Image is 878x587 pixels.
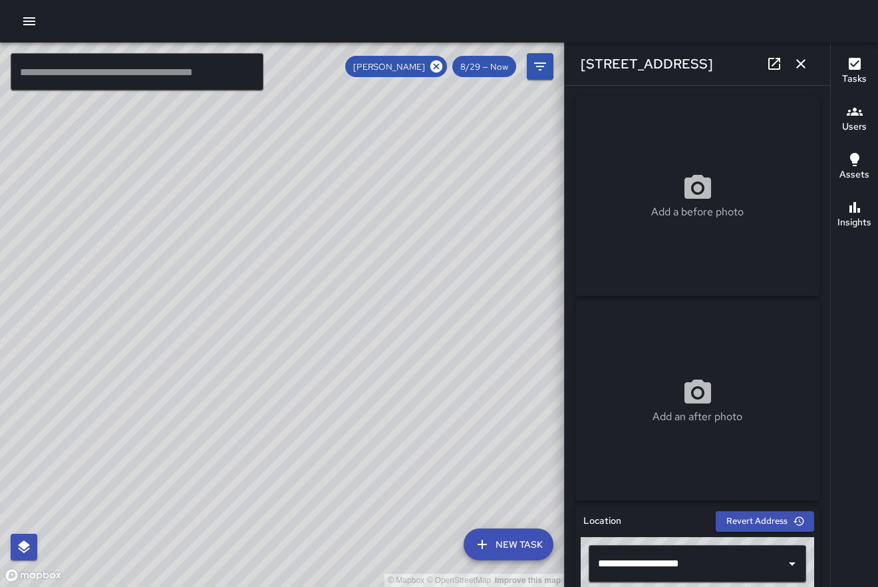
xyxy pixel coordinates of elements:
[581,53,713,74] h6: [STREET_ADDRESS]
[831,191,878,239] button: Insights
[837,215,871,230] h6: Insights
[831,96,878,144] button: Users
[653,409,742,425] p: Add an after photo
[842,72,867,86] h6: Tasks
[452,61,516,72] span: 8/29 — Now
[716,511,814,532] button: Revert Address
[651,204,744,220] p: Add a before photo
[842,120,867,134] h6: Users
[831,144,878,191] button: Assets
[831,48,878,96] button: Tasks
[345,56,447,77] div: [PERSON_NAME]
[527,53,553,80] button: Filters
[464,528,553,560] button: New Task
[783,554,802,573] button: Open
[583,514,621,528] h6: Location
[839,168,869,182] h6: Assets
[345,61,433,72] span: [PERSON_NAME]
